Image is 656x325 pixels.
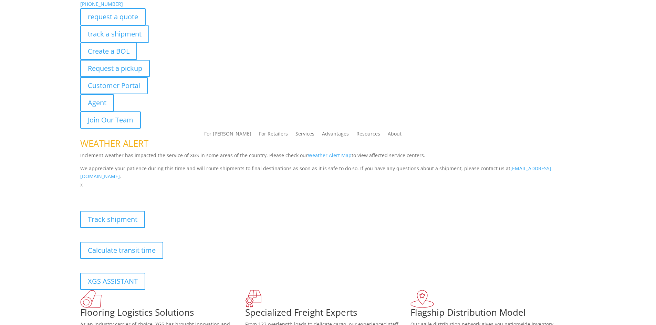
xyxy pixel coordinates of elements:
h1: Flagship Distribution Model [410,308,576,320]
p: x [80,181,576,189]
a: request a quote [80,8,146,25]
a: Track shipment [80,211,145,228]
b: Visibility, transparency, and control for your entire supply chain. [80,190,234,196]
h1: Specialized Freight Experts [245,308,410,320]
a: Request a pickup [80,60,150,77]
img: xgs-icon-total-supply-chain-intelligence-red [80,290,102,308]
a: Customer Portal [80,77,148,94]
a: For [PERSON_NAME] [204,131,251,139]
p: Inclement weather has impacted the service of XGS in some areas of the country. Please check our ... [80,151,576,164]
span: WEATHER ALERT [80,137,148,150]
a: Join Our Team [80,111,141,129]
a: Calculate transit time [80,242,163,259]
h1: Flooring Logistics Solutions [80,308,246,320]
a: Advantages [322,131,349,139]
a: track a shipment [80,25,149,43]
a: XGS ASSISTANT [80,273,145,290]
a: Weather Alert Map [308,152,352,159]
a: About [388,131,402,139]
img: xgs-icon-flagship-distribution-model-red [410,290,434,308]
img: xgs-icon-focused-on-flooring-red [245,290,261,308]
a: For Retailers [259,131,288,139]
a: Resources [356,131,380,139]
a: [PHONE_NUMBER] [80,1,123,7]
p: We appreciate your patience during this time and will route shipments to final destinations as so... [80,164,576,181]
a: Agent [80,94,114,111]
a: Create a BOL [80,43,137,60]
a: Services [295,131,314,139]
